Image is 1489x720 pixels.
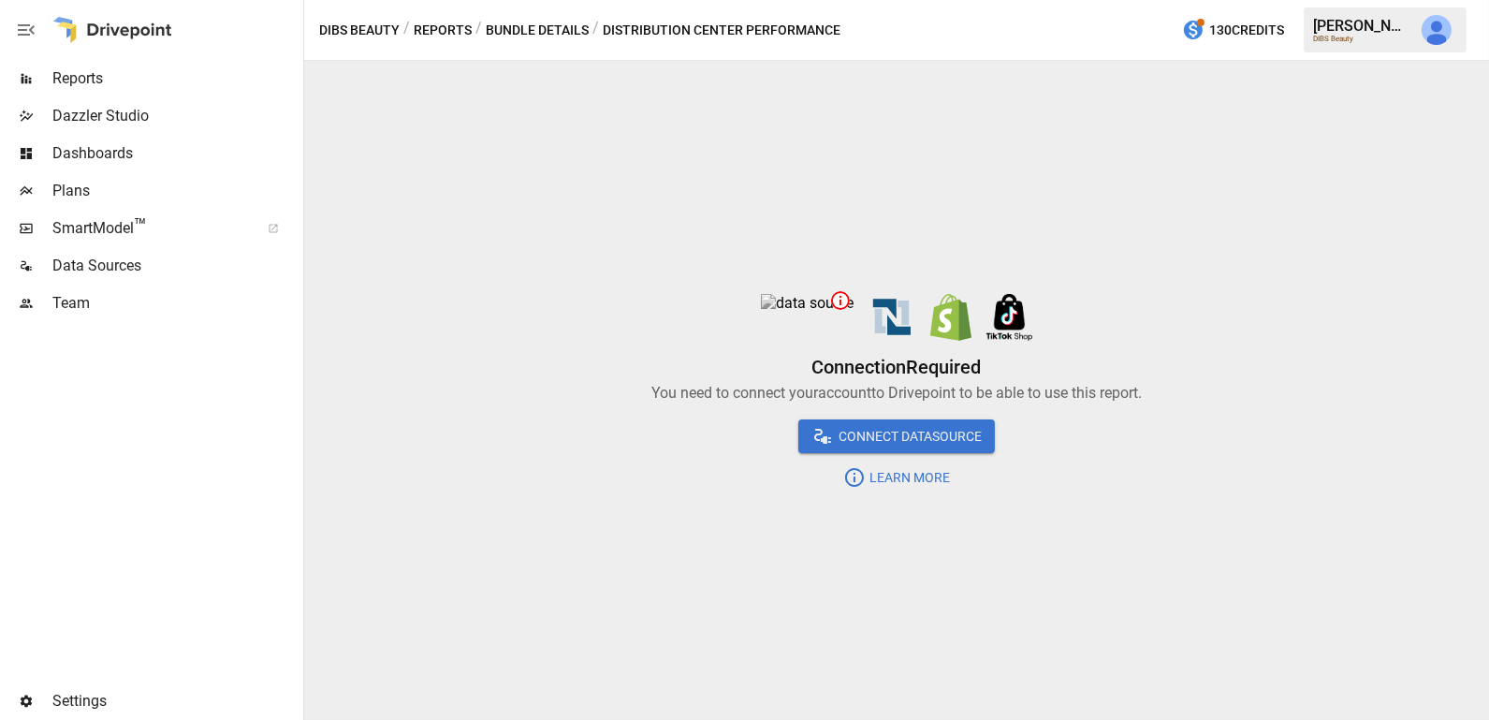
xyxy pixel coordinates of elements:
[1422,15,1452,45] img: Julie Wilton
[798,419,995,453] button: Connect DataSource
[830,461,964,494] button: Learn More
[52,67,299,90] span: Reports
[52,105,299,127] span: Dazzler Studio
[475,19,482,42] div: /
[1313,17,1410,35] div: [PERSON_NAME]
[52,180,299,202] span: Plans
[986,294,1032,341] img: data source
[1410,4,1463,56] button: Julie Wilton
[761,294,854,341] img: data source
[1175,13,1292,48] button: 130Credits
[812,352,982,382] h6: Connection Required
[319,19,400,42] button: DIBS Beauty
[52,255,299,277] span: Data Sources
[52,292,299,315] span: Team
[592,19,599,42] div: /
[403,19,410,42] div: /
[52,142,299,165] span: Dashboards
[134,214,147,238] span: ™
[52,217,247,240] span: SmartModel
[834,425,982,448] span: Connect DataSource
[930,294,971,341] img: data source
[52,690,299,713] span: Settings
[866,466,951,490] span: Learn More
[414,19,472,42] button: Reports
[1209,19,1284,42] span: 130 Credits
[651,382,1142,404] p: You need to connect your account to Drivepoint to be able to use this report.
[1313,35,1410,43] div: DIBS Beauty
[486,19,589,42] button: Bundle Details
[869,294,915,341] img: data source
